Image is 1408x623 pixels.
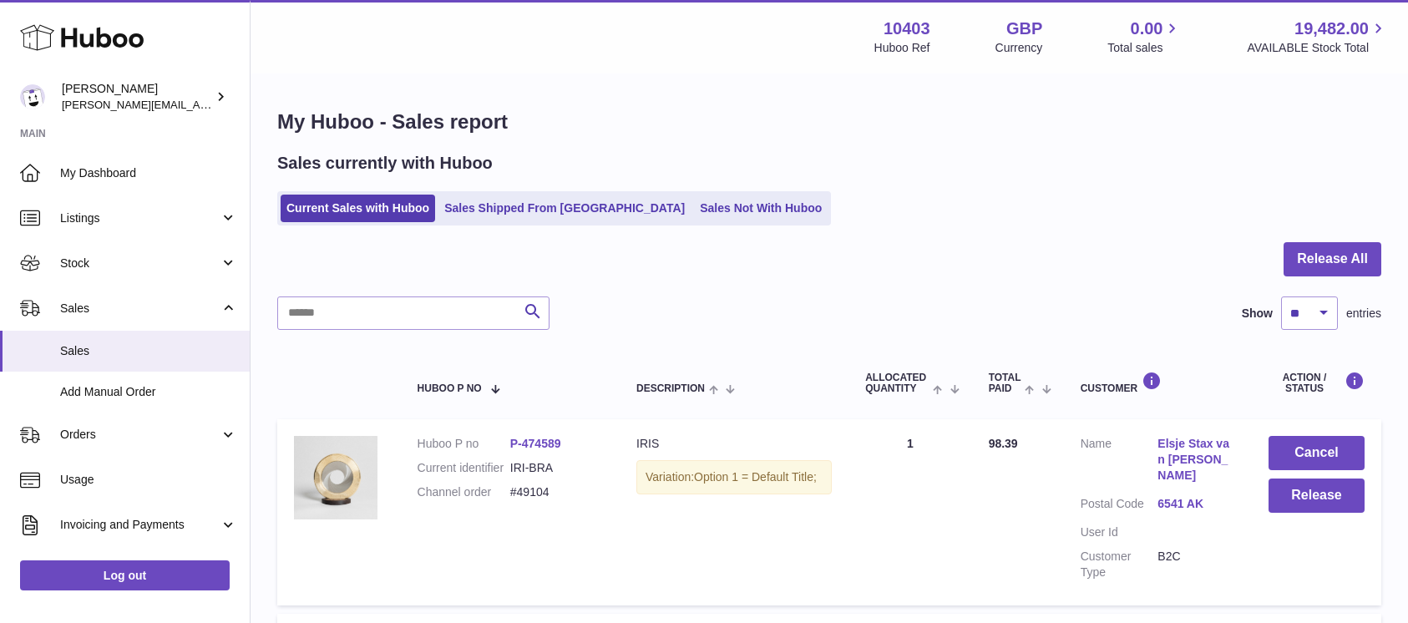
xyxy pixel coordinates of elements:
span: Orders [60,427,220,443]
div: [PERSON_NAME] [62,81,212,113]
span: Invoicing and Payments [60,517,220,533]
a: Log out [20,560,230,590]
div: Action / Status [1269,372,1365,394]
span: Description [636,383,705,394]
a: P-474589 [510,437,561,450]
div: IRIS [636,436,832,452]
dt: Current identifier [418,460,510,476]
span: 19,482.00 [1294,18,1369,40]
img: keval@makerscabinet.com [20,84,45,109]
span: AVAILABLE Stock Total [1247,40,1388,56]
a: 19,482.00 AVAILABLE Stock Total [1247,18,1388,56]
a: 6541 AK [1157,496,1235,512]
button: Cancel [1269,436,1365,470]
dt: Huboo P no [418,436,510,452]
dt: Customer Type [1081,549,1158,580]
strong: GBP [1006,18,1042,40]
dt: User Id [1081,524,1158,540]
div: Huboo Ref [874,40,930,56]
span: entries [1346,306,1381,322]
a: Sales Not With Huboo [694,195,828,222]
span: Usage [60,472,237,488]
button: Release All [1284,242,1381,276]
a: 0.00 Total sales [1107,18,1182,56]
div: Currency [995,40,1043,56]
span: Total paid [989,372,1021,394]
dt: Postal Code [1081,496,1158,516]
label: Show [1242,306,1273,322]
dd: #49104 [510,484,603,500]
span: Option 1 = Default Title; [694,470,817,484]
span: 0.00 [1131,18,1163,40]
dt: Name [1081,436,1158,488]
dt: Channel order [418,484,510,500]
span: [PERSON_NAME][EMAIL_ADDRESS][DOMAIN_NAME] [62,98,335,111]
span: Sales [60,343,237,359]
button: Release [1269,479,1365,513]
h1: My Huboo - Sales report [277,109,1381,135]
strong: 10403 [884,18,930,40]
h2: Sales currently with Huboo [277,152,493,175]
div: Variation: [636,460,832,494]
div: Customer [1081,372,1235,394]
span: Total sales [1107,40,1182,56]
span: Huboo P no [418,383,482,394]
span: Add Manual Order [60,384,237,400]
span: ALLOCATED Quantity [865,372,929,394]
img: MC_Iris_Packshot_Lead-1.jpg [294,436,377,519]
span: My Dashboard [60,165,237,181]
span: 98.39 [989,437,1018,450]
span: Stock [60,256,220,271]
a: Current Sales with Huboo [281,195,435,222]
dd: IRI-BRA [510,460,603,476]
a: Sales Shipped From [GEOGRAPHIC_DATA] [438,195,691,222]
td: 1 [848,419,971,605]
a: Elsje Stax van [PERSON_NAME] [1157,436,1235,484]
span: Sales [60,301,220,317]
dd: B2C [1157,549,1235,580]
span: Listings [60,210,220,226]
